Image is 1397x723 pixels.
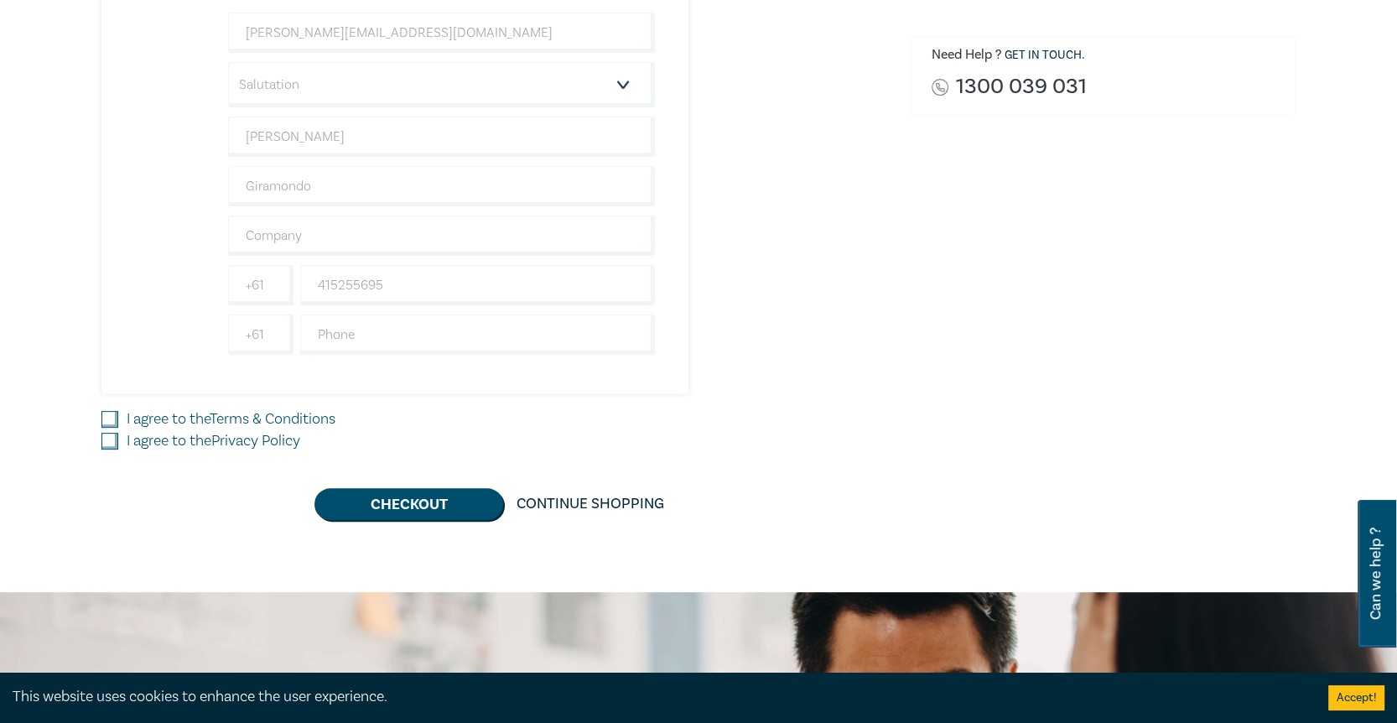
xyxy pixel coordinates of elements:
input: +61 [228,315,293,355]
input: Attendee Email* [228,13,655,53]
a: Terms & Conditions [210,409,335,429]
a: Continue Shopping [503,488,678,520]
input: Phone [300,315,655,355]
input: Company [228,216,655,256]
button: Checkout [314,488,503,520]
input: First Name* [228,117,655,157]
a: Get in touch [1005,48,1082,63]
input: Last Name* [228,166,655,206]
label: I agree to the [127,430,300,452]
span: Can we help ? [1368,510,1384,637]
input: Mobile* [300,265,655,305]
div: This website uses cookies to enhance the user experience. [13,686,1303,708]
button: Accept cookies [1328,685,1384,710]
h6: Need Help ? . [932,47,1282,64]
label: I agree to the [127,408,335,430]
input: +61 [228,265,293,305]
a: 1300 039 031 [956,75,1087,98]
a: Privacy Policy [211,431,300,450]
